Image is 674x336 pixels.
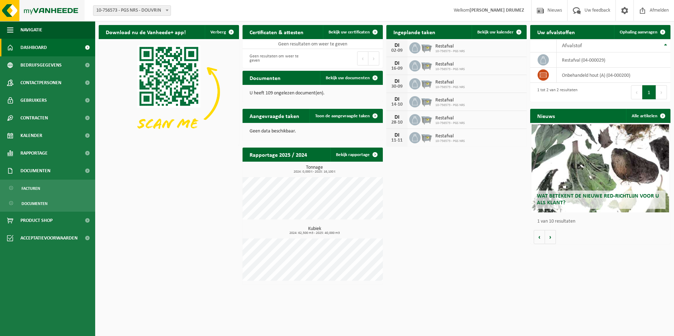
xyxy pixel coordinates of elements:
[390,120,404,125] div: 28-10
[20,127,42,144] span: Kalender
[243,71,288,85] h2: Documenten
[435,98,465,103] span: Restafval
[329,30,370,35] span: Bekijk uw certificaten
[435,44,465,49] span: Restafval
[421,77,433,89] img: WB-2500-GAL-GY-01
[537,219,667,224] p: 1 van 10 resultaten
[435,103,465,107] span: 10-756573 - PGS NRS
[642,85,656,99] button: 1
[310,109,382,123] a: Toon de aangevraagde taken
[22,197,48,210] span: Documenten
[210,30,226,35] span: Verberg
[2,181,93,195] a: Facturen
[390,132,404,138] div: DI
[20,92,47,109] span: Gebruikers
[390,114,404,120] div: DI
[243,25,311,39] h2: Certificaten & attesten
[20,109,48,127] span: Contracten
[390,66,404,71] div: 16-09
[243,148,314,161] h2: Rapportage 2025 / 2024
[368,51,379,66] button: Next
[435,116,465,121] span: Restafval
[477,30,514,35] span: Bekijk uw kalender
[390,48,404,53] div: 02-09
[557,52,670,68] td: restafval (04-000029)
[20,144,48,162] span: Rapportage
[246,165,383,174] h3: Tonnage
[530,109,562,123] h2: Nieuws
[20,162,50,180] span: Documenten
[20,229,78,247] span: Acceptatievoorwaarden
[246,170,383,174] span: 2024: 0,000 t - 2025: 16,100 t
[435,62,465,67] span: Restafval
[20,21,42,39] span: Navigatie
[626,109,670,123] a: Alle artikelen
[246,231,383,235] span: 2024: 62,500 m3 - 2025: 40,000 m3
[620,30,657,35] span: Ophaling aanvragen
[323,25,382,39] a: Bekijk uw certificaten
[390,97,404,102] div: DI
[326,76,370,80] span: Bekijk uw documenten
[390,84,404,89] div: 30-09
[421,41,433,53] img: WB-2500-GAL-GY-01
[250,91,376,96] p: U heeft 109 ongelezen document(en).
[435,121,465,125] span: 10-756573 - PGS NRS
[534,85,577,100] div: 1 tot 2 van 2 resultaten
[530,25,582,39] h2: Uw afvalstoffen
[562,43,582,49] span: Afvalstof
[390,61,404,66] div: DI
[545,230,556,244] button: Volgende
[470,8,524,13] strong: [PERSON_NAME] DRUMEZ
[20,39,47,56] span: Dashboard
[99,25,193,39] h2: Download nu de Vanheede+ app!
[435,133,465,139] span: Restafval
[20,212,53,229] span: Product Shop
[320,71,382,85] a: Bekijk uw documenten
[246,51,309,66] div: Geen resultaten om weer te geven
[357,51,368,66] button: Previous
[2,197,93,210] a: Documenten
[243,109,306,123] h2: Aangevraagde taken
[315,114,370,118] span: Toon de aangevraagde taken
[250,129,376,134] p: Geen data beschikbaar.
[330,148,382,162] a: Bekijk rapportage
[205,25,238,39] button: Verberg
[435,49,465,54] span: 10-756573 - PGS NRS
[20,56,62,74] span: Bedrijfsgegevens
[435,85,465,89] span: 10-756573 - PGS NRS
[631,85,642,99] button: Previous
[246,226,383,235] h3: Kubiek
[656,85,667,99] button: Next
[390,43,404,48] div: DI
[390,138,404,143] div: 11-11
[472,25,526,39] a: Bekijk uw kalender
[534,230,545,244] button: Vorige
[20,74,61,92] span: Contactpersonen
[557,68,670,83] td: onbehandeld hout (A) (04-000200)
[243,39,383,49] td: Geen resultaten om weer te geven
[421,113,433,125] img: WB-2500-GAL-GY-01
[390,102,404,107] div: 14-10
[99,39,239,144] img: Download de VHEPlus App
[435,139,465,143] span: 10-756573 - PGS NRS
[421,95,433,107] img: WB-2500-GAL-GY-01
[22,182,40,195] span: Facturen
[390,79,404,84] div: DI
[386,25,442,39] h2: Ingeplande taken
[435,80,465,85] span: Restafval
[537,193,659,206] span: Wat betekent de nieuwe RED-richtlijn voor u als klant?
[532,124,669,212] a: Wat betekent de nieuwe RED-richtlijn voor u als klant?
[93,5,171,16] span: 10-756573 - PGS NRS - DOUVRIN
[93,6,171,15] span: 10-756573 - PGS NRS - DOUVRIN
[435,67,465,71] span: 10-756573 - PGS NRS
[421,131,433,143] img: WB-2500-GAL-GY-01
[421,59,433,71] img: WB-2500-GAL-GY-01
[614,25,670,39] a: Ophaling aanvragen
